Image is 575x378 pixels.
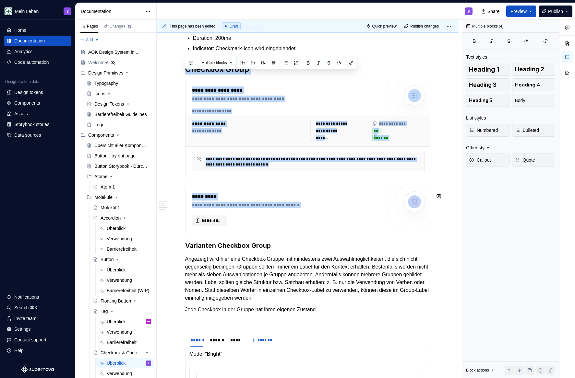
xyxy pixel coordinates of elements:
[96,316,154,327] a: ÜberblickNG
[230,24,238,29] span: Draft
[14,326,31,332] div: Settings
[539,6,572,17] button: Publish
[94,121,104,128] div: Logo
[14,132,41,138] div: Data sources
[5,79,39,84] div: Design system data
[372,24,397,29] span: Quick preview
[193,34,430,42] p: Duration: 200ms
[96,358,154,368] a: ÜberblickS
[515,127,539,133] span: Bulleted
[96,244,154,254] a: Barrierefreiheit
[466,124,509,137] button: Numbered
[14,110,28,117] div: Assets
[515,97,525,104] span: Body
[21,366,54,373] a: Supernova Logo
[185,306,430,314] p: Jede Checkbox in der Gruppe hat ihren eigenen Zustand.
[88,70,123,76] div: Design Primitives
[110,24,132,29] div: Changes
[94,90,105,97] div: Icons
[107,267,126,273] div: Überblick
[506,6,536,17] button: Preview
[107,370,132,377] div: Verwendung
[78,47,154,57] a: AOK Design System in Arbeit
[94,173,107,180] div: Atome
[94,153,136,159] div: Button - try out page
[512,78,556,91] button: Heading 4
[14,294,39,300] div: Notifications
[94,194,113,200] div: Moleküle
[4,313,71,324] a: Invite team
[14,315,36,322] div: Invite team
[4,87,71,97] a: Design tokens
[4,335,71,345] button: Contact support
[96,275,154,285] a: Verwendung
[90,348,154,358] a: Checkbox & Checkbox Group
[148,360,150,366] div: S
[512,154,556,166] button: Quote
[78,130,154,140] div: Components
[410,24,439,29] span: Publish changes
[90,296,154,306] a: Floating Button
[107,246,137,252] div: Barrierefreiheit
[94,111,147,118] div: Barrierefreiheit Guidelines
[107,329,132,335] div: Verwendung
[78,68,154,78] div: Design Primitives
[94,163,148,169] div: Button Storybook - Durchstich!
[84,140,154,151] a: Übersicht aller Komponenten
[466,154,509,166] button: Callout
[90,202,154,213] a: Molekül 1
[185,241,430,250] h3: Varianten Checkbox Group
[515,157,535,163] span: Quote
[84,192,154,202] div: Moleküle
[78,35,101,44] button: Add
[193,45,430,52] p: Indicator: Checkmark-Icon wird eingeblendet
[466,94,509,107] button: Heading 5
[466,115,486,121] div: List styles
[1,4,74,18] button: Mein LebenS
[101,349,143,356] div: Checkbox & Checkbox Group
[469,66,499,73] span: Heading 1
[88,132,114,138] div: Components
[84,151,154,161] a: Button - try out page
[78,57,154,68] a: Welcome!
[4,119,71,130] a: Storybook stories
[4,324,71,334] a: Settings
[14,347,24,354] div: Help
[88,59,108,66] div: Welcome!
[107,287,149,294] div: Barrierefreiheit (WIP)
[14,59,49,65] div: Code automation
[510,8,527,15] span: Preview
[101,298,131,304] div: Floating Button
[101,184,115,190] div: Atom 1
[469,127,498,133] span: Numbered
[94,101,124,107] div: Design Tokens
[512,63,556,76] button: Heading 2
[4,292,71,302] button: Notifications
[170,24,217,29] span: This page has been edited.
[90,213,154,223] a: Accordion
[81,8,142,15] div: Documentation
[107,318,126,325] div: Überblick
[4,130,71,140] a: Data sources
[84,99,154,109] a: Design Tokens
[469,157,491,163] span: Callout
[487,8,499,15] span: Share
[185,255,430,302] p: Angezeigt wird hier eine Checkbox-Gruppe mit mindestens zwei Auswahlmöglichkeiten, die sich nicht...
[4,46,71,57] a: Analytics
[14,304,38,311] div: Search ⌘K
[14,38,45,44] div: Documentation
[4,57,71,67] a: Code automation
[94,80,118,86] div: Typography
[96,327,154,337] a: Verwendung
[96,337,154,348] a: Barrierefreiheit
[14,27,26,33] div: Home
[512,124,556,137] button: Bulleted
[469,82,497,88] span: Heading 3
[185,64,430,74] h2: Checkbox Group
[107,235,132,242] div: Verwendung
[512,94,556,107] button: Body
[364,22,400,31] button: Quick preview
[96,285,154,296] a: Barrierefreiheit (WIP)
[4,36,71,46] a: Documentation
[96,234,154,244] a: Verwendung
